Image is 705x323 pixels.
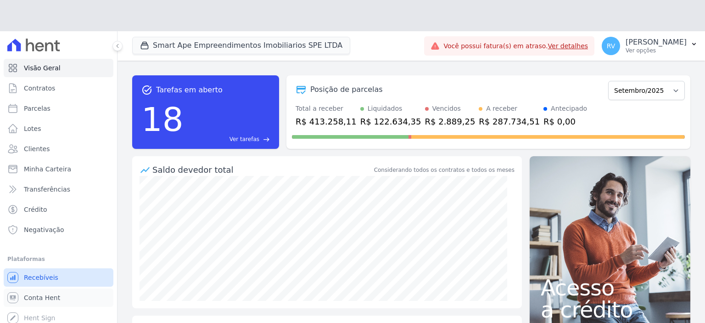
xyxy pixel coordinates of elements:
[24,225,64,234] span: Negativação
[541,299,679,321] span: a crédito
[24,63,61,73] span: Visão Geral
[7,254,110,265] div: Plataformas
[24,124,41,133] span: Lotes
[141,85,152,96] span: task_alt
[368,104,403,113] div: Liquidados
[486,104,517,113] div: A receber
[541,277,679,299] span: Acesso
[548,42,588,50] a: Ver detalhes
[626,38,687,47] p: [PERSON_NAME]
[4,79,113,97] a: Contratos
[24,205,47,214] span: Crédito
[187,135,270,143] a: Ver tarefas east
[425,115,476,128] div: R$ 2.889,25
[156,85,223,96] span: Tarefas em aberto
[4,289,113,307] a: Conta Hent
[24,293,60,302] span: Conta Hent
[4,200,113,219] a: Crédito
[607,43,615,49] span: RV
[4,140,113,158] a: Clientes
[543,115,587,128] div: R$ 0,00
[263,136,270,143] span: east
[141,96,184,143] div: 18
[24,144,50,153] span: Clientes
[432,104,461,113] div: Vencidos
[551,104,587,113] div: Antecipado
[4,160,113,178] a: Minha Carteira
[9,292,31,314] iframe: Intercom live chat
[479,115,540,128] div: R$ 287.734,51
[4,99,113,118] a: Parcelas
[4,59,113,77] a: Visão Geral
[229,135,259,143] span: Ver tarefas
[4,221,113,239] a: Negativação
[4,180,113,198] a: Transferências
[374,166,515,174] div: Considerando todos os contratos e todos os meses
[594,33,705,59] button: RV [PERSON_NAME] Ver opções
[24,84,55,93] span: Contratos
[24,185,70,194] span: Transferências
[152,164,372,176] div: Saldo devedor total
[360,115,421,128] div: R$ 122.634,35
[310,84,383,95] div: Posição de parcelas
[443,41,588,51] span: Você possui fatura(s) em atraso.
[296,104,357,113] div: Total a receber
[24,104,50,113] span: Parcelas
[4,268,113,287] a: Recebíveis
[24,164,71,174] span: Minha Carteira
[626,47,687,54] p: Ver opções
[296,115,357,128] div: R$ 413.258,11
[4,119,113,138] a: Lotes
[132,37,350,54] button: Smart Ape Empreendimentos Imobiliarios SPE LTDA
[24,273,58,282] span: Recebíveis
